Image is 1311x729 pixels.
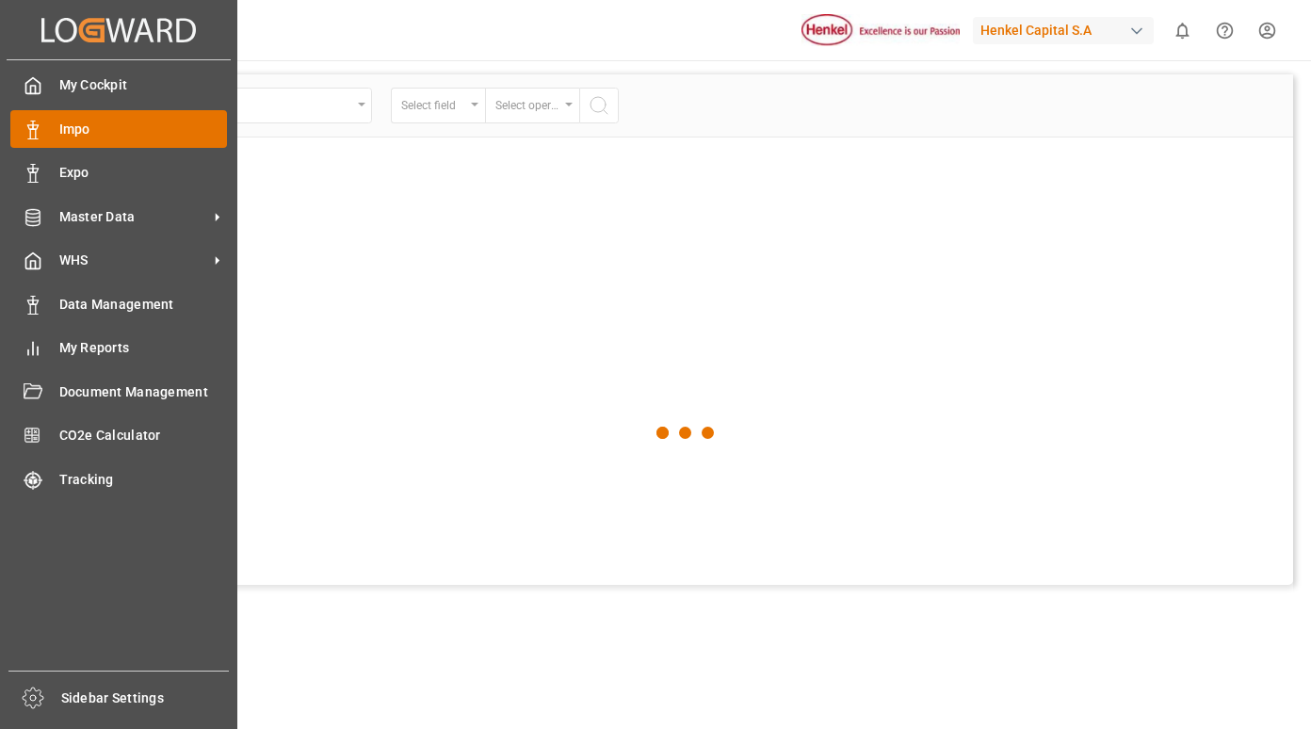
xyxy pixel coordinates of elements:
[59,120,228,139] span: Impo
[10,417,227,454] a: CO2e Calculator
[59,295,228,315] span: Data Management
[61,688,230,708] span: Sidebar Settings
[10,330,227,366] a: My Reports
[59,338,228,358] span: My Reports
[10,110,227,147] a: Impo
[59,163,228,183] span: Expo
[59,207,208,227] span: Master Data
[59,251,208,270] span: WHS
[59,470,228,490] span: Tracking
[10,373,227,410] a: Document Management
[10,154,227,191] a: Expo
[973,17,1154,44] div: Henkel Capital S.A
[10,285,227,322] a: Data Management
[10,67,227,104] a: My Cockpit
[59,426,228,445] span: CO2e Calculator
[1204,9,1246,52] button: Help Center
[1161,9,1204,52] button: show 0 new notifications
[801,14,960,47] img: Henkel%20logo.jpg_1689854090.jpg
[10,461,227,497] a: Tracking
[973,12,1161,48] button: Henkel Capital S.A
[59,382,228,402] span: Document Management
[59,75,228,95] span: My Cockpit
